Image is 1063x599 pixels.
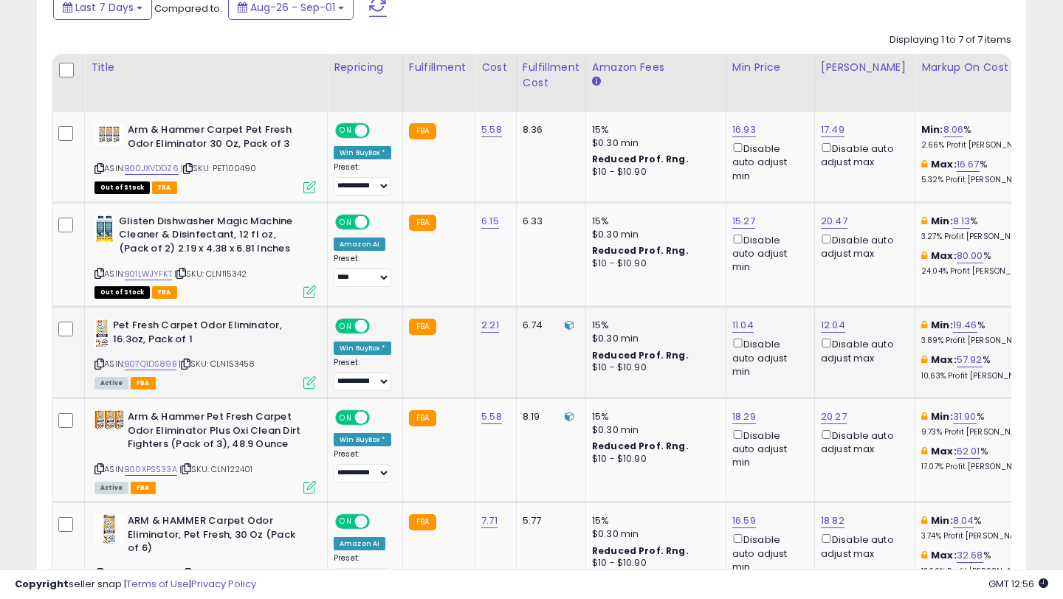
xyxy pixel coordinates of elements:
div: $10 - $10.90 [592,453,715,465]
a: 12.04 [821,318,845,333]
div: % [921,158,1044,185]
div: Preset: [334,254,391,287]
strong: Copyright [15,577,69,591]
div: Fulfillment Cost [523,60,579,91]
img: 51CfowLot8L._SL40_.jpg [94,123,124,145]
a: 7.71 [481,513,498,528]
b: Max: [931,444,957,458]
p: 3.27% Profit [PERSON_NAME] [921,232,1044,242]
small: FBA [409,514,436,530]
div: 15% [592,514,715,527]
div: Fulfillment [409,60,469,75]
small: FBA [409,319,436,335]
a: 20.27 [821,409,847,424]
b: Max: [931,353,957,367]
a: 2.21 [481,318,499,333]
div: Win BuyBox * [334,342,391,355]
span: FBA [152,181,177,194]
span: | SKU: CLN122401 [179,463,253,475]
div: Disable auto adjust max [821,336,904,364]
a: B00JXVDDZ6 [125,162,179,175]
div: $0.30 min [592,527,715,541]
a: 11.04 [732,318,754,333]
a: B00XPSS33A [125,463,177,476]
div: $10 - $10.90 [592,166,715,179]
a: Privacy Policy [191,577,256,591]
a: B01LWJYFKT [125,268,172,280]
div: Amazon Fees [592,60,720,75]
span: | SKU: PET100490 [181,162,257,174]
a: 15.27 [732,214,755,229]
div: % [921,514,1044,541]
span: ON [337,516,355,528]
div: % [921,123,1044,150]
span: ON [337,320,355,333]
a: 5.58 [481,409,502,424]
div: Preset: [334,358,391,391]
b: Pet Fresh Carpet Odor Eliminator, 16.3oz, Pack of 1 [113,319,292,350]
p: 9.73% Profit [PERSON_NAME] [921,427,1044,437]
div: Disable auto adjust max [821,531,904,560]
p: 17.07% Profit [PERSON_NAME] [921,462,1044,472]
small: FBA [409,215,436,231]
a: 8.13 [953,214,971,229]
div: Amazon AI [334,238,385,251]
b: Min: [931,318,953,332]
div: Preset: [334,449,391,482]
span: ON [337,125,355,137]
div: $0.30 min [592,332,715,345]
div: Markup on Cost [921,60,1049,75]
b: Min: [931,513,953,527]
b: Max: [931,548,957,562]
div: % [921,353,1044,381]
a: 31.90 [953,409,977,424]
div: Disable auto adjust max [821,427,904,456]
a: 5.58 [481,122,502,137]
div: 6.74 [523,319,574,332]
div: ASIN: [94,410,316,492]
div: 15% [592,215,715,228]
b: Reduced Prof. Rng. [592,244,689,257]
a: 17.49 [821,122,844,137]
a: 16.59 [732,513,756,528]
a: 20.47 [821,214,847,229]
div: Displaying 1 to 7 of 7 items [890,33,1011,47]
span: FBA [152,286,177,299]
span: ON [337,215,355,228]
div: Win BuyBox * [334,433,391,446]
small: FBA [409,410,436,426]
span: | SKU: CLN153458 [179,358,255,370]
div: $10 - $10.90 [592,257,715,270]
div: 5.77 [523,514,574,527]
a: 8.04 [953,513,974,528]
div: % [921,249,1044,277]
div: Min Price [732,60,808,75]
a: 18.82 [821,513,844,528]
span: All listings currently available for purchase on Amazon [94,482,128,494]
b: Reduced Prof. Rng. [592,544,689,557]
a: 62.01 [957,444,980,459]
div: 8.19 [523,410,574,423]
div: seller snap | | [15,578,256,592]
b: Min: [921,122,943,136]
span: All listings currently available for purchase on Amazon [94,377,128,389]
span: OFF [368,125,391,137]
a: 18.29 [732,409,756,424]
b: Glisten Dishwasher Magic Machine Cleaner & Disinfectant, 12 fl oz, (Pack of 2) 2.19 x 4.38 x 6.81... [119,215,298,260]
a: 57.92 [957,353,983,367]
span: 2025-09-9 12:56 GMT [988,577,1048,591]
div: [PERSON_NAME] [821,60,909,75]
div: Title [91,60,321,75]
span: | SKU: CLN115342 [174,268,247,280]
a: 6.15 [481,214,499,229]
div: % [921,445,1044,472]
div: Disable auto adjust max [821,232,904,260]
p: 10.63% Profit [PERSON_NAME] [921,371,1044,381]
div: ASIN: [94,215,316,297]
div: $10 - $10.90 [592,361,715,374]
span: OFF [368,215,391,228]
img: 41QaHlw+tzL._SL40_.jpg [94,215,115,244]
img: 511VhxOZfRL._SL40_.jpg [94,514,124,544]
p: 2.66% Profit [PERSON_NAME] [921,140,1044,150]
div: $0.30 min [592,136,715,150]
